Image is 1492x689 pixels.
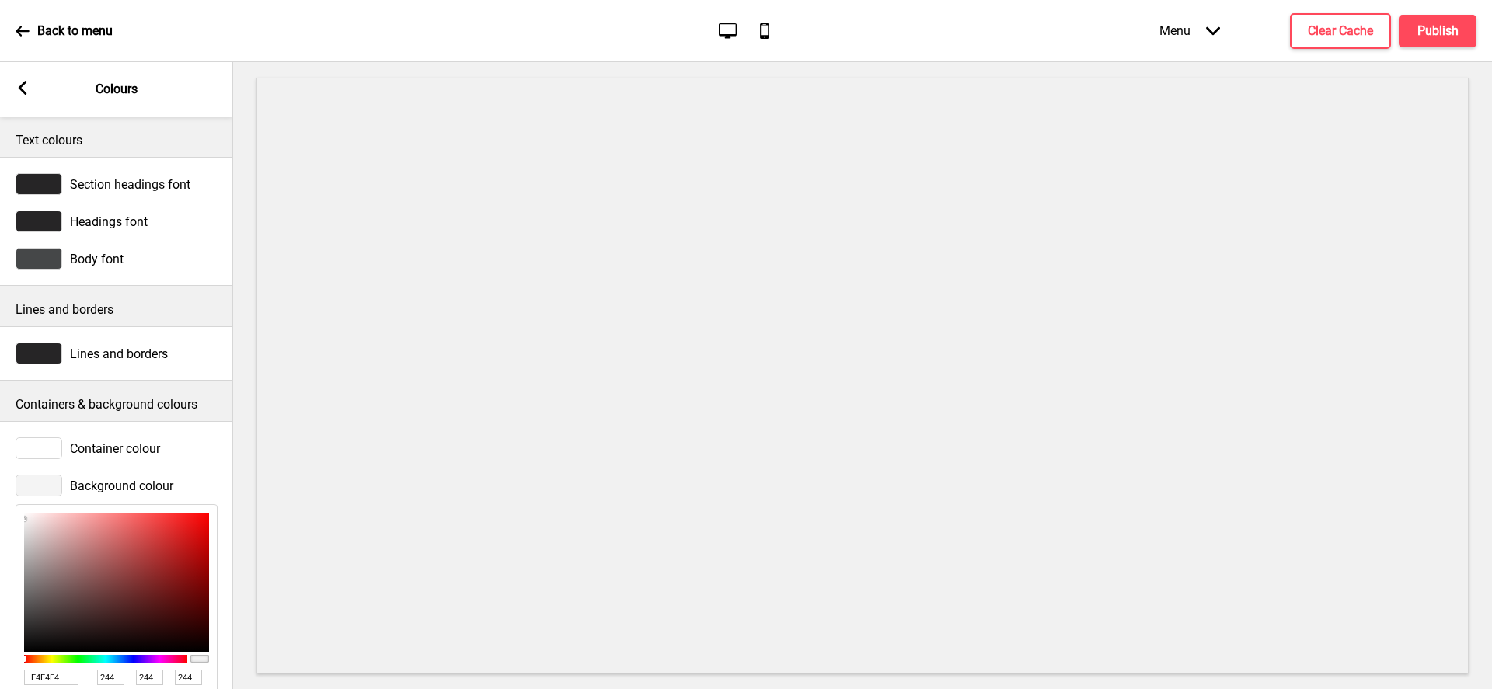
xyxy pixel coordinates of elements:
div: Background colour [16,475,218,496]
h4: Publish [1417,23,1459,40]
div: Headings font [16,211,218,232]
div: Lines and borders [16,343,218,364]
p: Colours [96,81,138,98]
a: Back to menu [16,10,113,52]
span: Headings font [70,214,148,229]
span: Lines and borders [70,346,168,361]
h4: Clear Cache [1308,23,1373,40]
button: Publish [1399,15,1476,47]
p: Back to menu [37,23,113,40]
button: Clear Cache [1290,13,1391,49]
p: Containers & background colours [16,396,218,413]
span: Background colour [70,478,173,493]
span: Body font [70,252,124,266]
p: Text colours [16,132,218,149]
div: Body font [16,248,218,270]
span: Section headings font [70,177,190,192]
div: Menu [1144,8,1236,54]
div: Container colour [16,437,218,459]
div: Section headings font [16,173,218,195]
span: Container colour [70,441,160,456]
p: Lines and borders [16,301,218,318]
